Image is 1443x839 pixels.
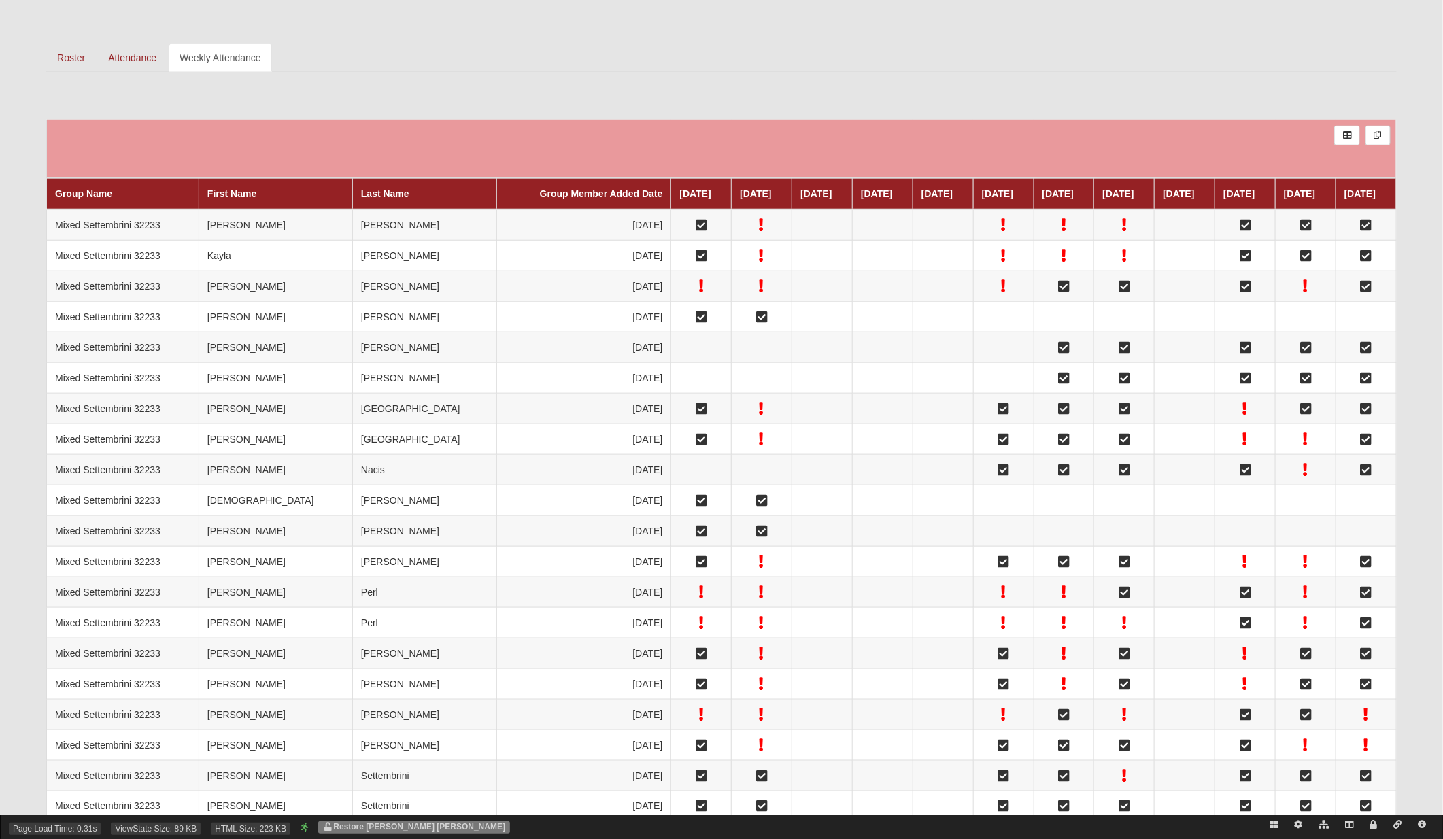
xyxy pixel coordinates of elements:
td: Mixed Settembrini 32233 [47,608,199,638]
td: [PERSON_NAME] [352,547,496,577]
td: Perl [352,608,496,638]
td: [PERSON_NAME] [199,577,352,608]
td: [GEOGRAPHIC_DATA] [352,394,496,424]
td: [PERSON_NAME] [199,608,352,638]
a: Export to Excel [1334,126,1359,145]
a: Merge Records into Merge Template [1365,126,1391,145]
td: [DATE] [497,209,671,241]
td: Mixed Settembrini 32233 [47,455,199,485]
td: Mixed Settembrini 32233 [47,241,199,271]
td: [PERSON_NAME] [352,332,496,363]
a: Page Security [1361,815,1385,835]
td: Kayla [199,241,352,271]
a: Group Name [55,188,112,199]
a: [DATE] [1284,188,1315,199]
td: Mixed Settembrini 32233 [47,577,199,608]
td: [DATE] [497,761,671,791]
td: [DATE] [497,547,671,577]
td: [PERSON_NAME] [199,669,352,700]
td: Mixed Settembrini 32233 [47,547,199,577]
a: [DATE] [1042,188,1074,199]
td: Nacis [352,455,496,485]
td: [DATE] [497,669,671,700]
a: Block Configuration (Alt-B) [1261,815,1286,835]
td: [PERSON_NAME] [199,209,352,241]
a: [DATE] [921,188,953,199]
td: Mixed Settembrini 32233 [47,485,199,516]
td: Mixed Settembrini 32233 [47,363,199,394]
td: [PERSON_NAME] [199,547,352,577]
td: [PERSON_NAME] [199,271,352,302]
td: Mixed Settembrini 32233 [47,424,199,455]
td: [GEOGRAPHIC_DATA] [352,424,496,455]
td: [DATE] [497,516,671,547]
a: Add Short Link [1385,815,1410,835]
td: Mixed Settembrini 32233 [47,516,199,547]
td: [PERSON_NAME] [352,638,496,669]
td: [DATE] [497,700,671,730]
a: [DATE] [1102,188,1134,199]
td: Settembrini [352,761,496,791]
td: Mixed Settembrini 32233 [47,302,199,332]
a: Restore [PERSON_NAME] [PERSON_NAME] [323,822,505,832]
td: [PERSON_NAME] [199,761,352,791]
td: [DATE] [497,455,671,485]
a: [DATE] [1223,188,1255,199]
a: Attendance [97,44,167,72]
td: [PERSON_NAME] [199,394,352,424]
td: Mixed Settembrini 32233 [47,394,199,424]
td: Mixed Settembrini 32233 [47,209,199,241]
td: [PERSON_NAME] [199,363,352,394]
a: Weekly Attendance [169,44,272,72]
a: Page Load Time: 0.31s [13,824,97,834]
td: [DATE] [497,394,671,424]
td: [DATE] [497,424,671,455]
td: [PERSON_NAME] [352,302,496,332]
td: Mixed Settembrini 32233 [47,669,199,700]
td: [PERSON_NAME] [199,424,352,455]
a: [DATE] [861,188,892,199]
td: [PERSON_NAME] [352,363,496,394]
td: [PERSON_NAME] [199,332,352,363]
a: Rock Information [1410,815,1434,835]
td: Mixed Settembrini 32233 [47,638,199,669]
a: First Name [207,188,256,199]
td: [PERSON_NAME] [352,271,496,302]
td: Mixed Settembrini 32233 [47,791,199,822]
a: [DATE] [740,188,771,199]
td: [PERSON_NAME] [352,700,496,730]
td: Settembrini [352,791,496,822]
td: [DATE] [497,332,671,363]
td: [PERSON_NAME] [352,730,496,761]
td: [PERSON_NAME] [199,700,352,730]
td: Mixed Settembrini 32233 [47,730,199,761]
td: Perl [352,577,496,608]
td: Mixed Settembrini 32233 [47,761,199,791]
td: [DATE] [497,485,671,516]
a: [DATE] [982,188,1013,199]
td: [DATE] [497,241,671,271]
td: [DEMOGRAPHIC_DATA] [199,485,352,516]
a: [DATE] [679,188,711,199]
td: [DATE] [497,363,671,394]
td: Mixed Settembrini 32233 [47,332,199,363]
span: ViewState Size: 89 KB [111,823,201,835]
td: [PERSON_NAME] [352,241,496,271]
a: Roster [46,44,96,72]
td: [PERSON_NAME] [199,302,352,332]
td: [PERSON_NAME] [199,516,352,547]
a: Group Member Added Date [540,188,663,199]
span: HTML Size: 223 KB [211,823,290,835]
td: [DATE] [497,577,671,608]
a: [DATE] [800,188,832,199]
td: [DATE] [497,638,671,669]
td: [PERSON_NAME] [199,791,352,822]
td: Mixed Settembrini 32233 [47,700,199,730]
td: [PERSON_NAME] [352,485,496,516]
a: Last Name [361,188,409,199]
td: [DATE] [497,791,671,822]
a: Child Pages (Alt+L) [1310,815,1337,835]
td: [DATE] [497,271,671,302]
a: Web cache enabled [301,821,308,835]
a: [DATE] [1163,188,1194,199]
